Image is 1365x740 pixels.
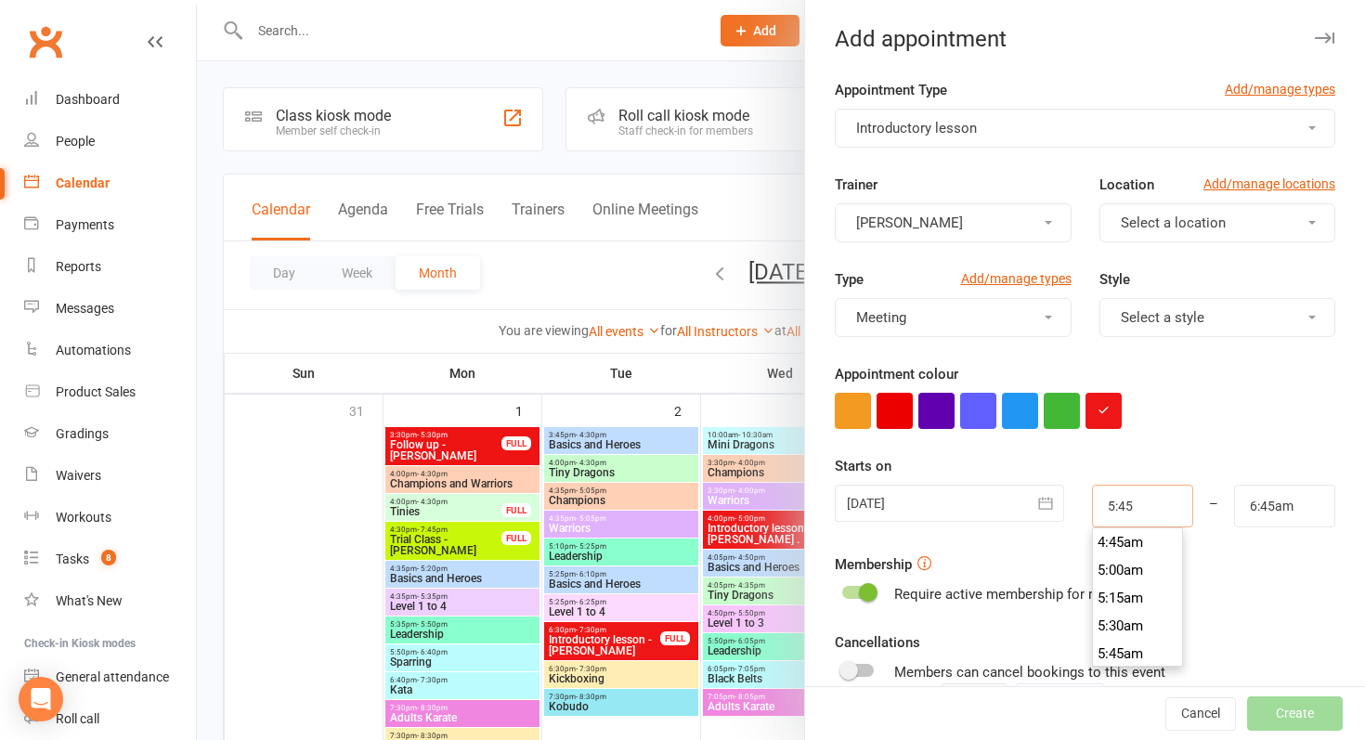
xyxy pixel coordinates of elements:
[56,92,120,107] div: Dashboard
[835,455,891,477] label: Starts on
[1121,214,1226,231] span: Select a location
[835,363,958,385] label: Appointment colour
[56,384,136,399] div: Product Sales
[24,413,196,455] a: Gradings
[856,309,906,326] span: Meeting
[1099,268,1130,291] label: Style
[24,79,196,121] a: Dashboard
[894,661,1335,713] div: Members can cancel bookings to this event
[1121,309,1204,326] span: Select a style
[24,497,196,539] a: Workouts
[24,656,196,698] a: General attendance kiosk mode
[56,426,109,441] div: Gradings
[835,174,877,196] label: Trainer
[56,134,95,149] div: People
[1165,697,1236,731] button: Cancel
[1203,174,1335,194] a: Add/manage locations
[24,539,196,580] a: Tasks 8
[56,552,89,566] div: Tasks
[835,298,1071,337] button: Meeting
[902,683,1105,713] div: up to
[835,79,947,101] label: Appointment Type
[24,121,196,162] a: People
[856,120,977,136] span: Introductory lesson
[56,711,99,726] div: Roll call
[1099,203,1335,242] button: Select a location
[1093,556,1182,584] li: 5:00am
[56,510,111,525] div: Workouts
[24,288,196,330] a: Messages
[22,19,69,65] a: Clubworx
[1225,79,1335,99] a: Add/manage types
[835,203,1071,242] button: [PERSON_NAME]
[56,217,114,232] div: Payments
[56,301,114,316] div: Messages
[24,246,196,288] a: Reports
[835,268,864,291] label: Type
[24,580,196,622] a: What's New
[56,343,131,357] div: Automations
[24,330,196,371] a: Automations
[56,259,101,274] div: Reports
[56,593,123,608] div: What's New
[1099,174,1154,196] label: Location
[1093,584,1182,612] li: 5:15am
[56,669,169,684] div: General attendance
[835,553,912,576] label: Membership
[56,468,101,483] div: Waivers
[835,631,920,654] label: Cancellations
[24,204,196,246] a: Payments
[1093,640,1182,668] li: 5:45am
[24,371,196,413] a: Product Sales
[1192,485,1235,527] div: –
[894,583,1153,605] div: Require active membership for members?
[19,677,63,721] div: Open Intercom Messenger
[1093,612,1182,640] li: 5:30am
[1093,528,1182,556] li: 4:45am
[805,26,1365,52] div: Add appointment
[101,550,116,565] span: 8
[961,268,1072,289] a: Add/manage types
[856,214,963,231] span: [PERSON_NAME]
[1099,298,1335,337] button: Select a style
[24,698,196,740] a: Roll call
[1015,683,1105,713] button: day(s)
[24,162,196,204] a: Calendar
[24,455,196,497] a: Waivers
[56,175,110,190] div: Calendar
[835,109,1335,148] button: Introductory lesson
